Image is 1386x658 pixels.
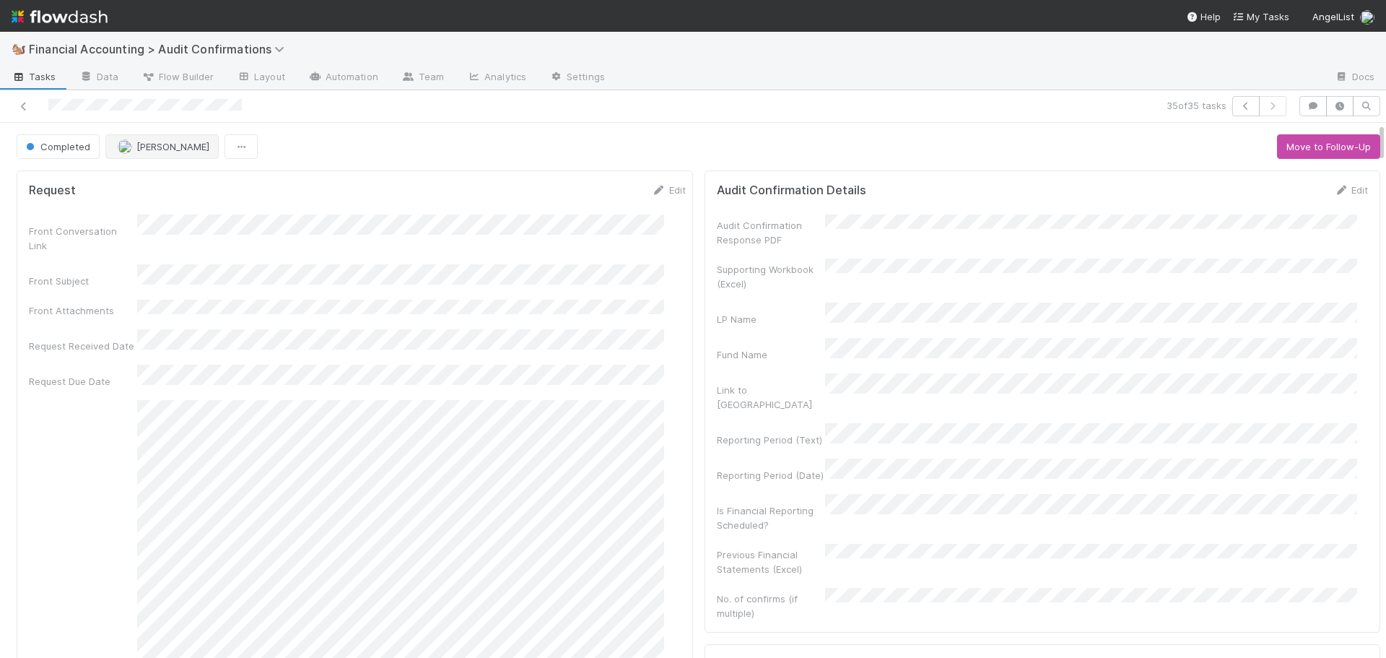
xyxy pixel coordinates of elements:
[1232,11,1289,22] span: My Tasks
[12,43,26,55] span: 🐿️
[29,339,137,353] div: Request Received Date
[717,218,825,247] div: Audit Confirmation Response PDF
[68,66,130,90] a: Data
[717,592,825,620] div: No. of confirms (if multiple)
[29,303,137,318] div: Front Attachments
[130,66,225,90] a: Flow Builder
[12,69,56,84] span: Tasks
[1277,134,1380,159] button: Move to Follow-Up
[29,374,137,389] div: Request Due Date
[717,547,825,576] div: Previous Financial Statements (Excel)
[1232,9,1289,24] a: My Tasks
[1323,66,1386,90] a: Docs
[1334,184,1368,196] a: Edit
[297,66,390,90] a: Automation
[29,183,76,198] h5: Request
[717,468,825,482] div: Reporting Period (Date)
[118,139,132,154] img: avatar_030f5503-c087-43c2-95d1-dd8963b2926c.png
[29,42,292,56] span: Financial Accounting > Audit Confirmations
[456,66,538,90] a: Analytics
[136,141,209,152] span: [PERSON_NAME]
[1186,9,1221,24] div: Help
[717,383,825,412] div: Link to [GEOGRAPHIC_DATA]
[717,183,866,198] h5: Audit Confirmation Details
[17,134,100,159] button: Completed
[717,433,825,447] div: Reporting Period (Text)
[652,184,686,196] a: Edit
[717,347,825,362] div: Fund Name
[717,312,825,326] div: LP Name
[1167,98,1226,113] span: 35 of 35 tasks
[29,274,137,288] div: Front Subject
[23,141,90,152] span: Completed
[12,4,108,29] img: logo-inverted-e16ddd16eac7371096b0.svg
[1360,10,1374,25] img: avatar_030f5503-c087-43c2-95d1-dd8963b2926c.png
[1312,11,1354,22] span: AngelList
[538,66,616,90] a: Settings
[717,503,825,532] div: Is Financial Reporting Scheduled?
[717,262,825,291] div: Supporting Workbook (Excel)
[390,66,456,90] a: Team
[29,224,137,253] div: Front Conversation Link
[225,66,297,90] a: Layout
[105,134,219,159] button: [PERSON_NAME]
[141,69,214,84] span: Flow Builder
